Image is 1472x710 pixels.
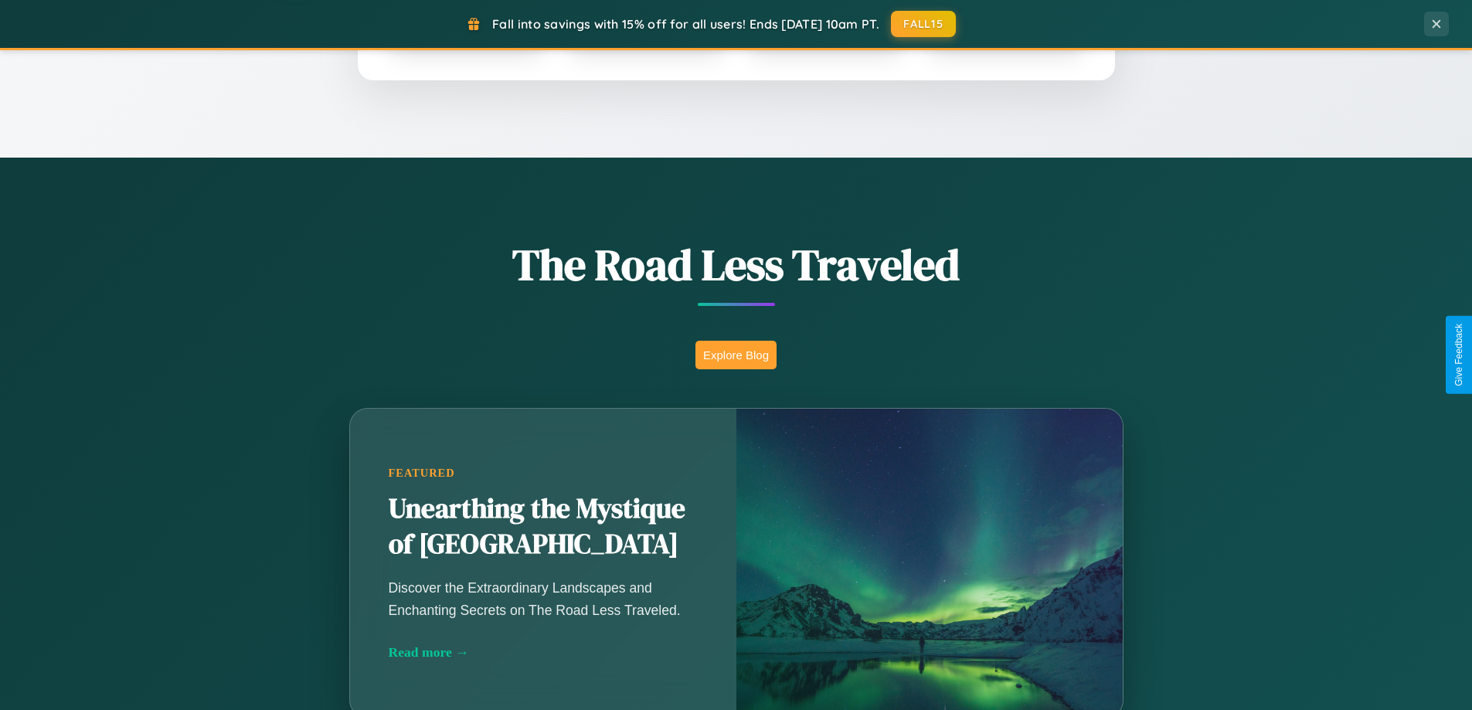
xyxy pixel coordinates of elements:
button: Explore Blog [695,341,777,369]
h2: Unearthing the Mystique of [GEOGRAPHIC_DATA] [389,491,698,562]
h1: The Road Less Traveled [273,235,1200,294]
div: Featured [389,467,698,480]
button: FALL15 [891,11,956,37]
p: Discover the Extraordinary Landscapes and Enchanting Secrets on The Road Less Traveled. [389,577,698,620]
span: Fall into savings with 15% off for all users! Ends [DATE] 10am PT. [492,16,879,32]
div: Give Feedback [1453,324,1464,386]
div: Read more → [389,644,698,661]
